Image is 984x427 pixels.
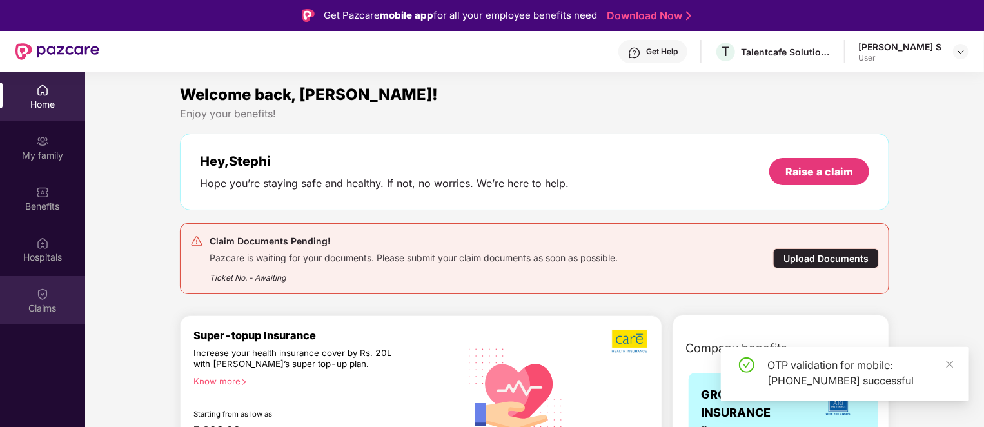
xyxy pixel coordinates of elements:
img: b5dec4f62d2307b9de63beb79f102df3.png [612,329,649,353]
img: svg+xml;base64,PHN2ZyBpZD0iSGVscC0zMngzMiIgeG1sbnM9Imh0dHA6Ly93d3cudzMub3JnLzIwMDAvc3ZnIiB3aWR0aD... [628,46,641,59]
img: Stroke [686,9,691,23]
div: Hey, Stephi [200,154,569,169]
div: Upload Documents [773,248,879,268]
span: check-circle [739,357,754,373]
div: Get Pazcare for all your employee benefits need [324,8,597,23]
img: svg+xml;base64,PHN2ZyBpZD0iQmVuZWZpdHMiIHhtbG5zPSJodHRwOi8vd3d3LnczLm9yZy8yMDAwL3N2ZyIgd2lkdGg9Ij... [36,186,49,199]
div: Increase your health insurance cover by Rs. 20L with [PERSON_NAME]’s super top-up plan. [193,348,404,370]
span: Company benefits [686,339,788,357]
img: svg+xml;base64,PHN2ZyB4bWxucz0iaHR0cDovL3d3dy53My5vcmcvMjAwMC9zdmciIHdpZHRoPSIyNCIgaGVpZ2h0PSIyNC... [190,235,203,248]
div: Hope you’re staying safe and healthy. If not, no worries. We’re here to help. [200,177,569,190]
strong: mobile app [380,9,433,21]
div: Pazcare is waiting for your documents. Please submit your claim documents as soon as possible. [210,249,618,264]
span: GROUP HEALTH INSURANCE [702,386,812,422]
div: [PERSON_NAME] S [858,41,941,53]
img: svg+xml;base64,PHN2ZyBpZD0iSG9tZSIgeG1sbnM9Imh0dHA6Ly93d3cudzMub3JnLzIwMDAvc3ZnIiB3aWR0aD0iMjAiIG... [36,84,49,97]
div: Get Help [646,46,678,57]
div: Super-topup Insurance [193,329,459,342]
div: Claim Documents Pending! [210,233,618,249]
div: OTP validation for mobile: [PHONE_NUMBER] successful [767,357,953,388]
span: close [945,360,954,369]
img: Logo [302,9,315,22]
span: T [722,44,730,59]
div: Ticket No. - Awaiting [210,264,618,284]
img: New Pazcare Logo [15,43,99,60]
img: svg+xml;base64,PHN2ZyBpZD0iQ2xhaW0iIHhtbG5zPSJodHRwOi8vd3d3LnczLm9yZy8yMDAwL3N2ZyIgd2lkdGg9IjIwIi... [36,288,49,301]
div: Enjoy your benefits! [180,107,889,121]
div: Starting from as low as [193,410,404,419]
div: User [858,53,941,63]
img: svg+xml;base64,PHN2ZyBpZD0iSG9zcGl0YWxzIiB4bWxucz0iaHR0cDovL3d3dy53My5vcmcvMjAwMC9zdmciIHdpZHRoPS... [36,237,49,250]
span: right [241,379,248,386]
div: Talentcafe Solutions Llp [741,46,831,58]
a: Download Now [607,9,687,23]
img: svg+xml;base64,PHN2ZyBpZD0iRHJvcGRvd24tMzJ4MzIiIHhtbG5zPSJodHRwOi8vd3d3LnczLm9yZy8yMDAwL3N2ZyIgd2... [956,46,966,57]
span: Welcome back, [PERSON_NAME]! [180,85,438,104]
img: svg+xml;base64,PHN2ZyB3aWR0aD0iMjAiIGhlaWdodD0iMjAiIHZpZXdCb3g9IjAgMCAyMCAyMCIgZmlsbD0ibm9uZSIgeG... [36,135,49,148]
div: Know more [193,376,451,385]
div: Raise a claim [785,164,853,179]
